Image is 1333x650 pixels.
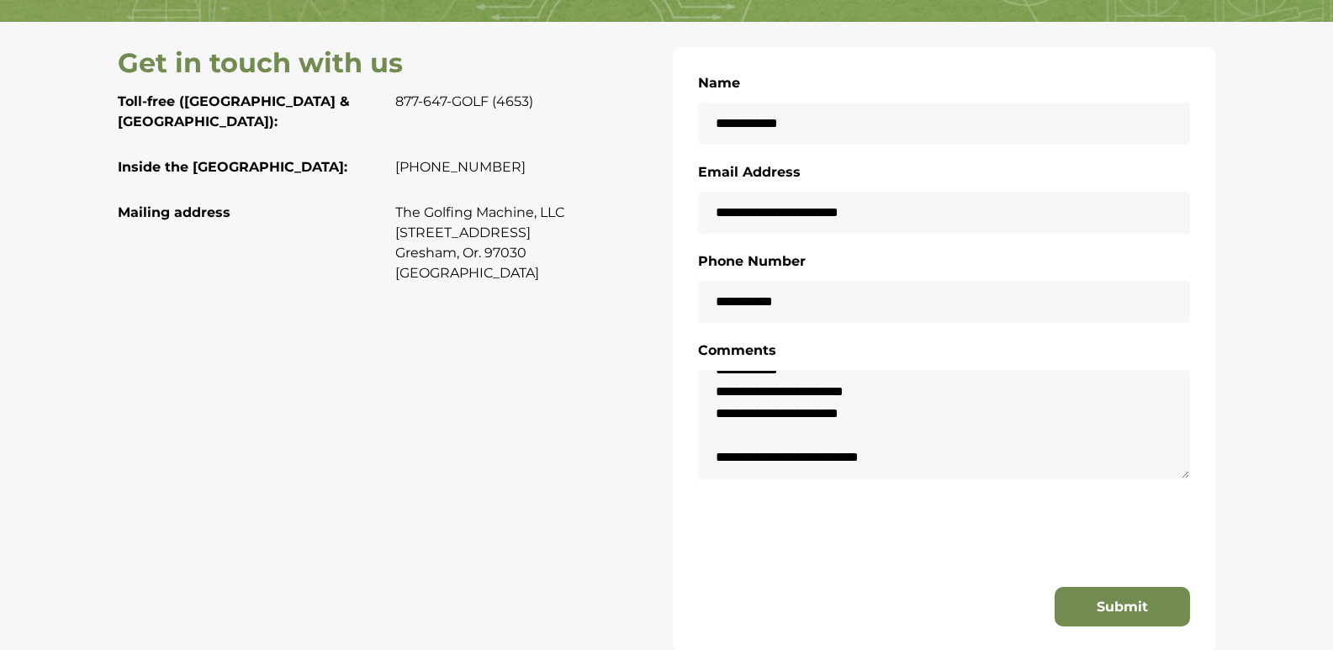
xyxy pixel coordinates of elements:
strong: Mailing address [118,204,230,220]
strong: Inside the [GEOGRAPHIC_DATA]: [118,159,347,175]
p: The Golfing Machine, LLC [STREET_ADDRESS] Gresham, Or. 97030 [GEOGRAPHIC_DATA] [395,203,660,283]
strong: Toll-free ([GEOGRAPHIC_DATA] & [GEOGRAPHIC_DATA]): [118,93,350,129]
p: 877-647-GOLF (4653) [395,92,660,112]
label: Phone Number [698,251,806,272]
button: Submit [1055,587,1190,627]
h2: Get in touch with us [118,47,660,79]
iframe: reCAPTCHA [698,509,895,559]
label: Name [698,72,740,94]
p: [PHONE_NUMBER] [395,157,660,177]
label: Email Address [698,161,801,183]
label: Comments [698,340,776,362]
